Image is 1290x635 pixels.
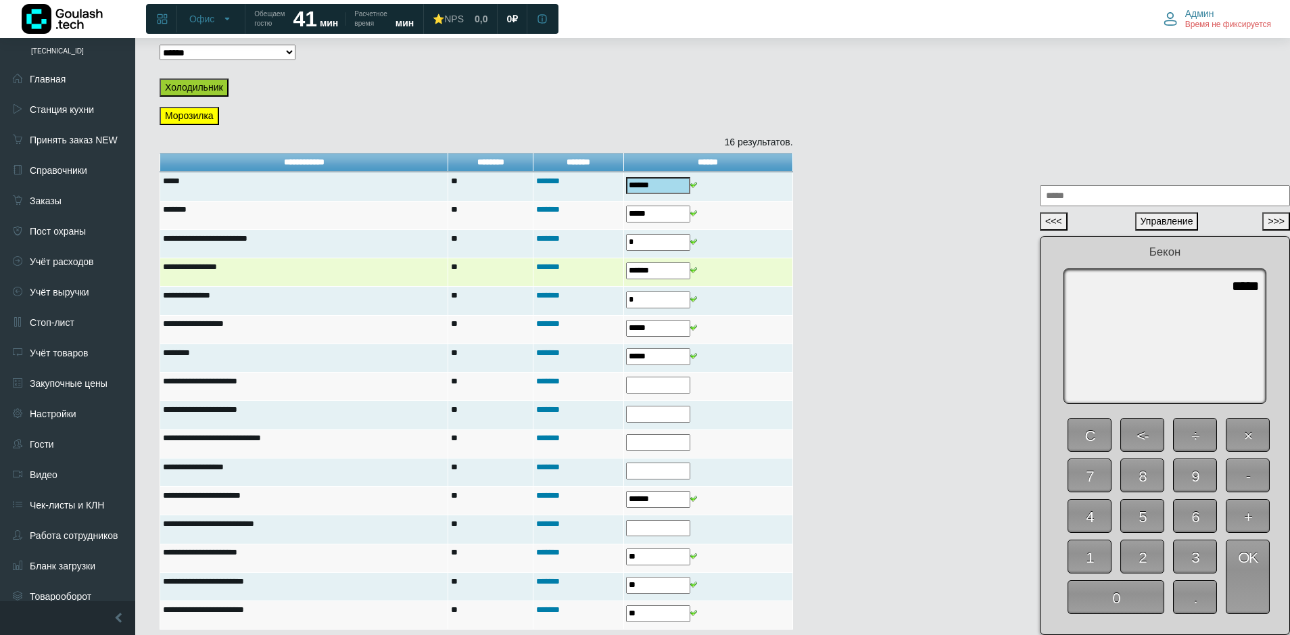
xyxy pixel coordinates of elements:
[320,18,338,28] span: мин
[160,107,219,125] button: Морозилка
[160,78,229,97] button: Холодильник
[1173,499,1217,533] span: 6
[1155,5,1279,33] button: Админ Время не фиксируется
[444,14,464,24] span: NPS
[181,8,241,30] button: Офис
[1226,418,1270,452] span: ×
[1185,7,1214,20] span: Админ
[22,4,103,34] img: Логотип компании Goulash.tech
[1173,458,1217,492] span: 9
[1068,580,1164,614] span: 0
[475,13,487,25] span: 0,0
[1262,212,1290,231] button: >>>
[354,9,387,28] span: Расчетное время
[1226,499,1270,533] span: +
[160,135,793,149] div: 16 результатов.
[512,13,518,25] span: ₽
[1120,418,1164,452] span: <-
[425,7,496,31] a: ⭐NPS 0,0
[433,13,464,25] div: ⭐
[1173,540,1217,573] span: 3
[1185,20,1271,30] span: Время не фиксируется
[1173,418,1217,452] span: ÷
[1068,418,1112,452] span: C
[498,7,526,31] a: 0 ₽
[246,7,422,31] a: Обещаем гостю 41 мин Расчетное время мин
[1135,212,1199,231] button: Управление
[1120,458,1164,492] span: 8
[1068,499,1112,533] span: 4
[1226,458,1270,492] span: -
[254,9,285,28] span: Обещаем гостю
[506,13,512,25] span: 0
[1120,540,1164,573] span: 2
[293,7,317,31] strong: 41
[1149,245,1180,258] span: Бекон
[1040,212,1068,231] button: <<<
[1068,458,1112,492] span: 7
[189,13,214,25] span: Офис
[1226,540,1270,614] span: OK
[1120,499,1164,533] span: 5
[396,18,414,28] span: мин
[1068,540,1112,573] span: 1
[1173,580,1217,614] span: .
